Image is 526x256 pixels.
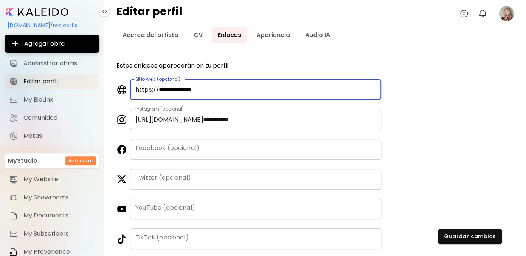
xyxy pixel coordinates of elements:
a: Acerca del artista [116,27,185,43]
a: Apariencia [250,27,296,43]
h4: Editar perfil [116,6,182,21]
p: [URL][DOMAIN_NAME] [135,115,203,124]
img: item [9,229,18,238]
img: collapse [101,8,107,14]
button: Guardar cambios [438,229,502,244]
img: bellIcon [478,9,487,18]
span: Comunidad [23,114,95,122]
img: facebook [116,145,126,154]
a: CV [188,27,209,43]
a: Comunidad iconComunidad [5,110,99,125]
span: Metas [23,132,95,140]
span: My Provenance [23,248,95,256]
span: Guardar cambios [444,233,496,241]
img: item [9,175,18,184]
a: completeMy BioLink iconMy BioLink [5,92,99,107]
img: Editar perfil icon [9,77,18,86]
img: Comunidad icon [9,113,18,122]
img: twitter [116,175,126,184]
div: [DOMAIN_NAME]/rocioartis [5,19,99,32]
button: Agregar obra [5,35,99,53]
img: item [9,193,18,202]
img: youtube [116,205,126,214]
a: itemMy Documents [5,208,99,223]
img: My BioLink icon [9,95,18,104]
button: bellIcon [476,7,489,20]
span: My BioLink [23,96,95,103]
a: Enlaces [212,27,247,43]
a: Editar perfil iconEditar perfil [5,74,99,89]
a: itemMy Website [5,172,99,187]
span: My Showrooms [23,194,95,201]
h6: Actualizar [68,157,93,164]
a: Audio IA [299,27,336,43]
p: MyStudio [8,156,37,165]
img: personalWebsite [116,85,126,94]
span: Administrar obras [23,60,95,67]
a: completeMetas iconMetas [5,128,99,143]
img: tiktok [116,234,126,244]
a: itemMy Showrooms [5,190,99,205]
span: My Website [23,176,95,183]
img: chatIcon [459,9,469,18]
a: Administrar obras iconAdministrar obras [5,56,99,71]
h5: Estos enlaces aparecerán en tu perfil [116,61,381,70]
span: My Subscribers [23,230,95,237]
img: instagram [116,115,126,124]
img: Metas icon [9,131,18,140]
span: Agregar obra [11,39,93,48]
span: Editar perfil [23,78,95,85]
a: itemMy Subscribers [5,226,99,241]
img: item [9,211,18,220]
span: My Documents [23,212,95,219]
img: Administrar obras icon [9,59,18,68]
p: https:// [135,85,159,94]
